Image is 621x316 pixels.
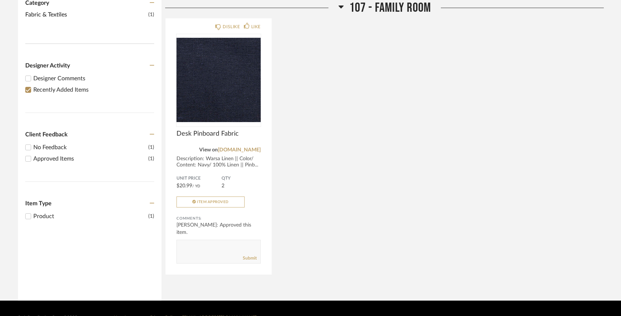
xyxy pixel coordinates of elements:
[222,183,224,188] span: 2
[176,130,261,138] span: Desk Pinboard Fabric
[251,23,261,30] div: LIKE
[33,212,148,221] div: Product
[176,183,192,188] span: $20.99
[243,255,257,261] a: Submit
[197,200,229,204] span: Item Approved
[176,34,261,126] img: undefined
[148,143,154,152] div: (1)
[33,154,148,163] div: Approved Items
[218,147,261,153] a: [DOMAIN_NAME]
[148,212,154,221] div: (1)
[33,74,154,83] div: Designer Comments
[25,63,70,69] span: Designer Activity
[148,11,154,19] span: (1)
[176,176,222,181] span: Unit Price
[176,156,261,168] div: Description: Warsa Linen || Color/ Content: Navy/ 100% Linen || Pinb...
[192,184,200,188] span: / YD
[33,85,154,94] div: Recently Added Items
[25,10,146,19] span: Fabric & Textiles
[25,201,52,206] span: Item Type
[222,176,261,181] span: QTY
[176,196,245,207] button: Item Approved
[199,147,218,153] span: View on
[176,221,261,236] div: [PERSON_NAME]: Approved this item.
[148,154,154,163] div: (1)
[176,215,261,222] div: Comments:
[223,23,240,30] div: DISLIKE
[33,143,148,152] div: No Feedback
[25,132,68,137] span: Client Feedback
